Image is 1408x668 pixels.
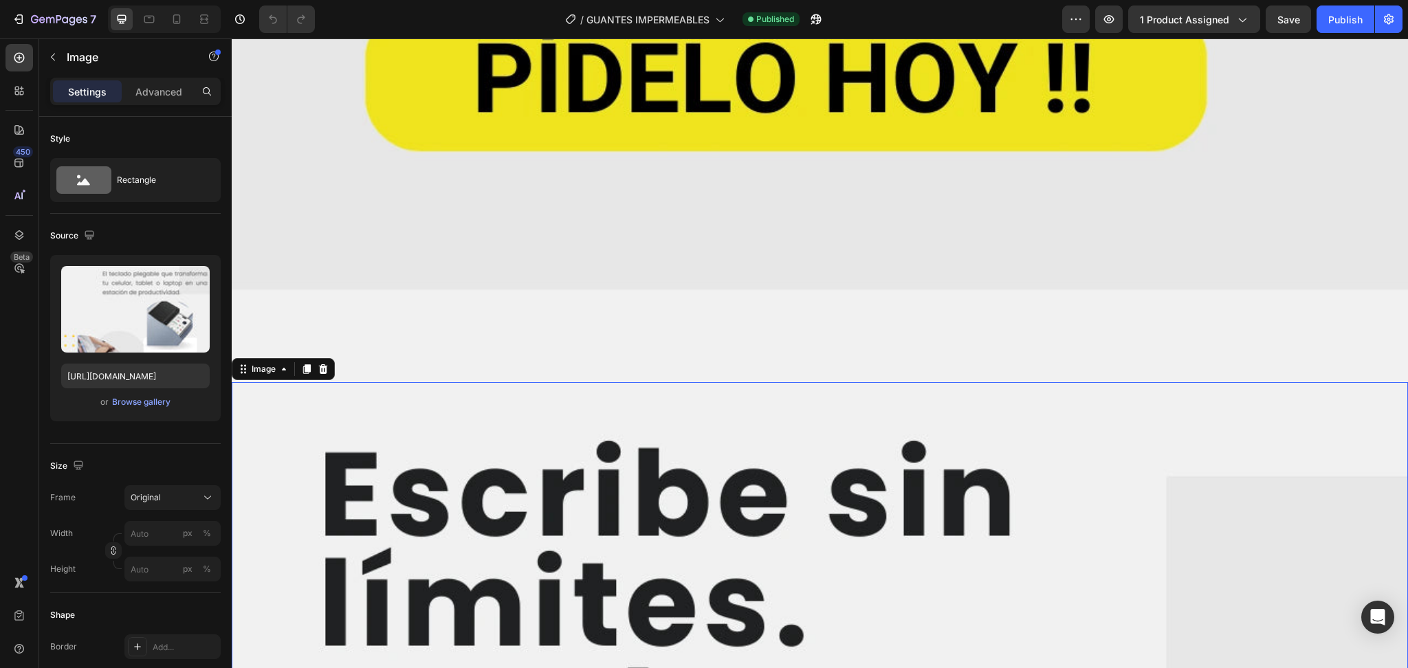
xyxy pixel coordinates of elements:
[117,164,201,196] div: Rectangle
[1361,601,1394,634] div: Open Intercom Messenger
[50,609,75,621] div: Shape
[90,11,96,27] p: 7
[50,563,76,575] label: Height
[61,364,210,388] input: https://example.com/image.jpg
[100,394,109,410] span: or
[203,527,211,539] div: %
[10,252,33,263] div: Beta
[50,227,98,245] div: Source
[50,491,76,504] label: Frame
[111,395,171,409] button: Browse gallery
[1328,12,1363,27] div: Publish
[1128,5,1260,33] button: 1 product assigned
[68,85,107,99] p: Settings
[199,525,215,542] button: px
[50,133,70,145] div: Style
[179,525,196,542] button: %
[50,641,77,653] div: Border
[1277,14,1300,25] span: Save
[199,561,215,577] button: px
[135,85,182,99] p: Advanced
[50,457,87,476] div: Size
[131,491,161,504] span: Original
[61,266,210,353] img: preview-image
[1317,5,1374,33] button: Publish
[580,12,584,27] span: /
[179,561,196,577] button: %
[67,49,184,65] p: Image
[50,527,73,539] label: Width
[203,563,211,575] div: %
[153,641,217,654] div: Add...
[232,38,1408,668] iframe: Design area
[1140,12,1229,27] span: 1 product assigned
[1266,5,1311,33] button: Save
[5,5,102,33] button: 7
[259,5,315,33] div: Undo/Redo
[124,485,221,510] button: Original
[124,557,221,581] input: px%
[183,563,192,575] div: px
[586,12,709,27] span: GUANTES IMPERMEABLES
[124,521,221,546] input: px%
[183,527,192,539] div: px
[13,146,33,157] div: 450
[756,13,794,25] span: Published
[112,396,170,408] div: Browse gallery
